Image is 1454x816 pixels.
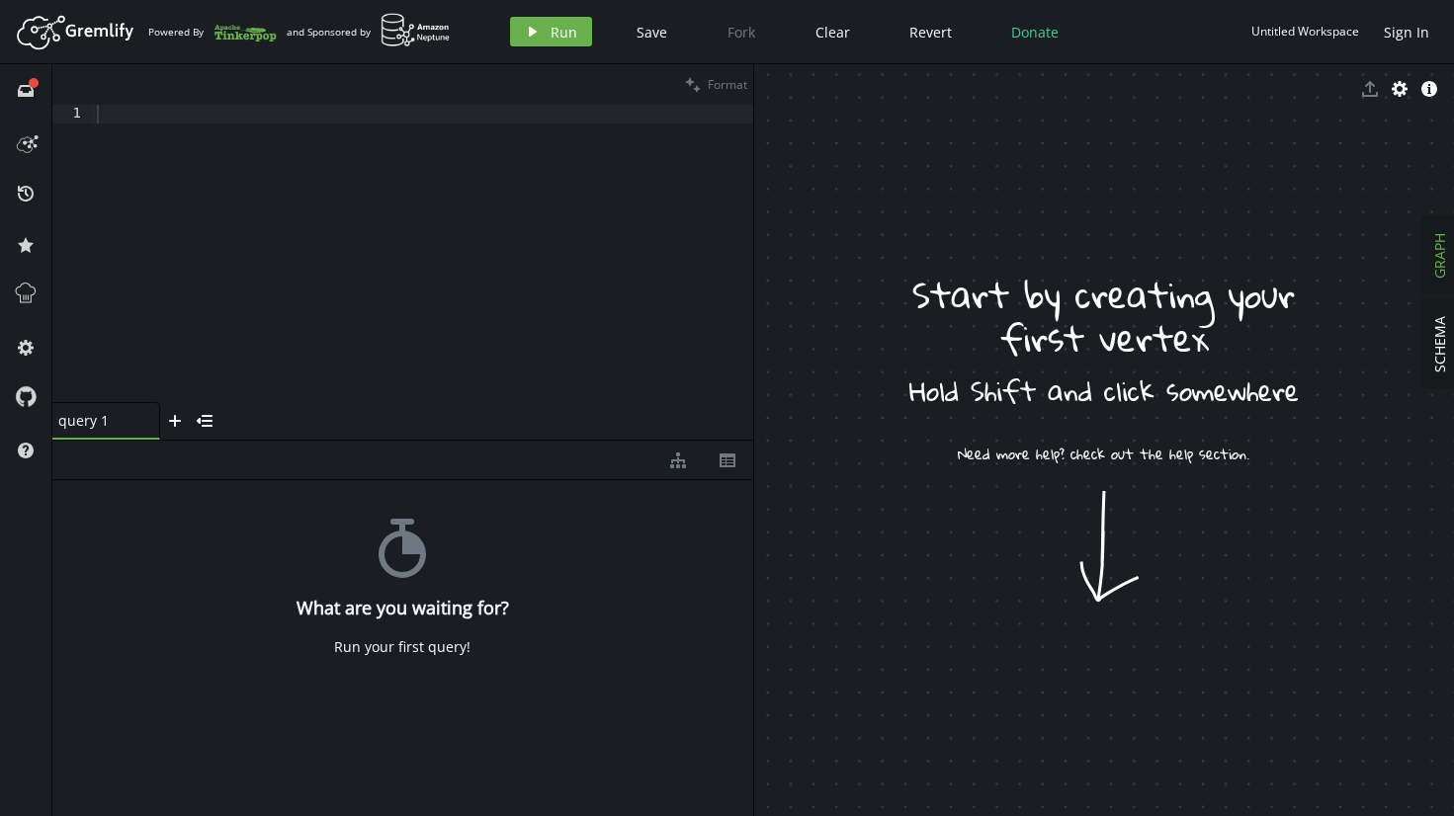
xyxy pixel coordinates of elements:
[381,13,451,47] img: AWS Neptune
[297,598,509,618] h4: What are you waiting for?
[727,23,755,41] span: Fork
[287,13,451,50] div: and Sponsored by
[1251,24,1359,39] div: Untitled Workspace
[58,411,137,430] span: query 1
[510,17,592,46] button: Run
[801,17,865,46] button: Clear
[1374,17,1439,46] button: Sign In
[637,23,667,41] span: Save
[52,105,94,123] div: 1
[815,23,850,41] span: Clear
[1430,316,1449,372] span: SCHEMA
[895,17,967,46] button: Revert
[1384,23,1429,41] span: Sign In
[996,17,1073,46] button: Donate
[334,638,470,656] div: Run your first query!
[679,64,753,105] button: Format
[551,23,577,41] span: Run
[909,23,952,41] span: Revert
[622,17,682,46] button: Save
[1430,233,1449,279] span: GRAPH
[712,17,771,46] button: Fork
[708,76,747,93] span: Format
[1011,23,1059,41] span: Donate
[148,15,277,49] div: Powered By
